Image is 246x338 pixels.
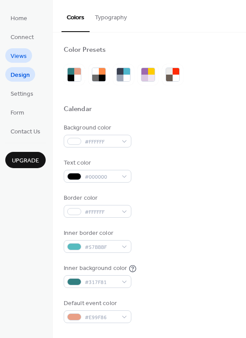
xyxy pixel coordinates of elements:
div: Background color [64,123,130,133]
span: #000000 [85,173,117,182]
a: Views [5,48,32,63]
a: Home [5,11,33,25]
span: #FFFFFF [85,137,117,147]
span: Contact Us [11,127,40,137]
div: Color Presets [64,46,106,55]
span: Settings [11,90,33,99]
a: Contact Us [5,124,46,138]
div: Default event color [64,299,130,308]
a: Form [5,105,29,119]
div: Inner background color [64,264,127,273]
div: Calendar [64,105,92,114]
span: Connect [11,33,34,42]
span: Design [11,71,30,80]
span: #317F81 [85,278,117,287]
a: Design [5,67,35,82]
span: Views [11,52,27,61]
a: Connect [5,29,39,44]
a: Settings [5,86,39,101]
span: #E99F86 [85,313,117,322]
div: Border color [64,194,130,203]
span: Upgrade [12,156,39,165]
span: #FFFFFF [85,208,117,217]
button: Upgrade [5,152,46,168]
span: Form [11,108,24,118]
span: Home [11,14,27,23]
span: #57BBBF [85,243,117,252]
div: Inner border color [64,229,130,238]
div: Text color [64,158,130,168]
